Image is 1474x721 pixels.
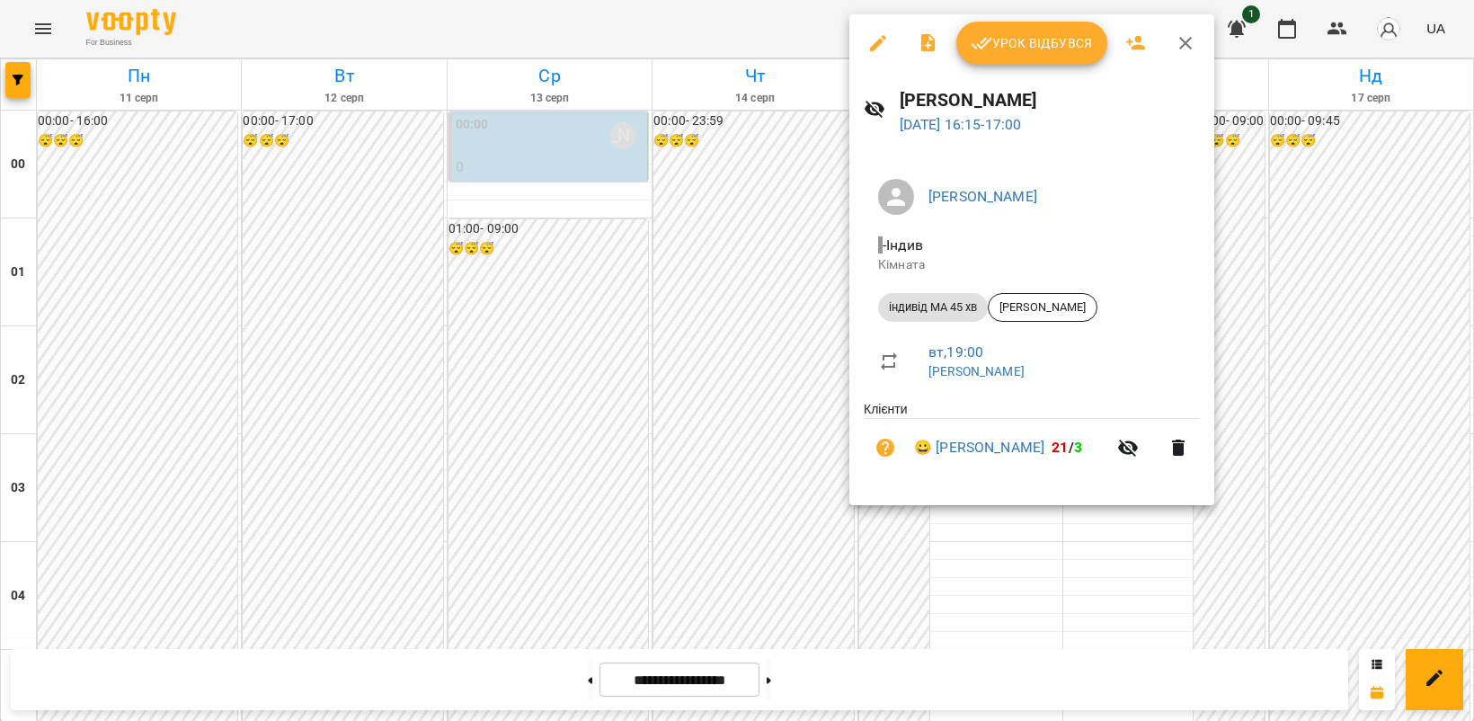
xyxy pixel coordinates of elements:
a: [DATE] 16:15-17:00 [900,116,1022,133]
h6: [PERSON_NAME] [900,86,1200,114]
div: [PERSON_NAME] [988,293,1097,322]
span: Урок відбувся [971,32,1093,54]
span: - Індив [878,236,927,254]
ul: Клієнти [864,400,1200,484]
a: вт , 19:00 [928,343,983,360]
b: / [1052,439,1082,456]
span: 21 [1052,439,1068,456]
button: Урок відбувся [956,22,1107,65]
a: 😀 [PERSON_NAME] [914,437,1044,458]
span: 3 [1074,439,1082,456]
span: індивід МА 45 хв [878,299,988,316]
a: [PERSON_NAME] [928,364,1025,378]
span: [PERSON_NAME] [989,299,1097,316]
a: [PERSON_NAME] [928,188,1037,205]
button: Візит ще не сплачено. Додати оплату? [864,426,907,469]
p: Кімната [878,256,1185,274]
